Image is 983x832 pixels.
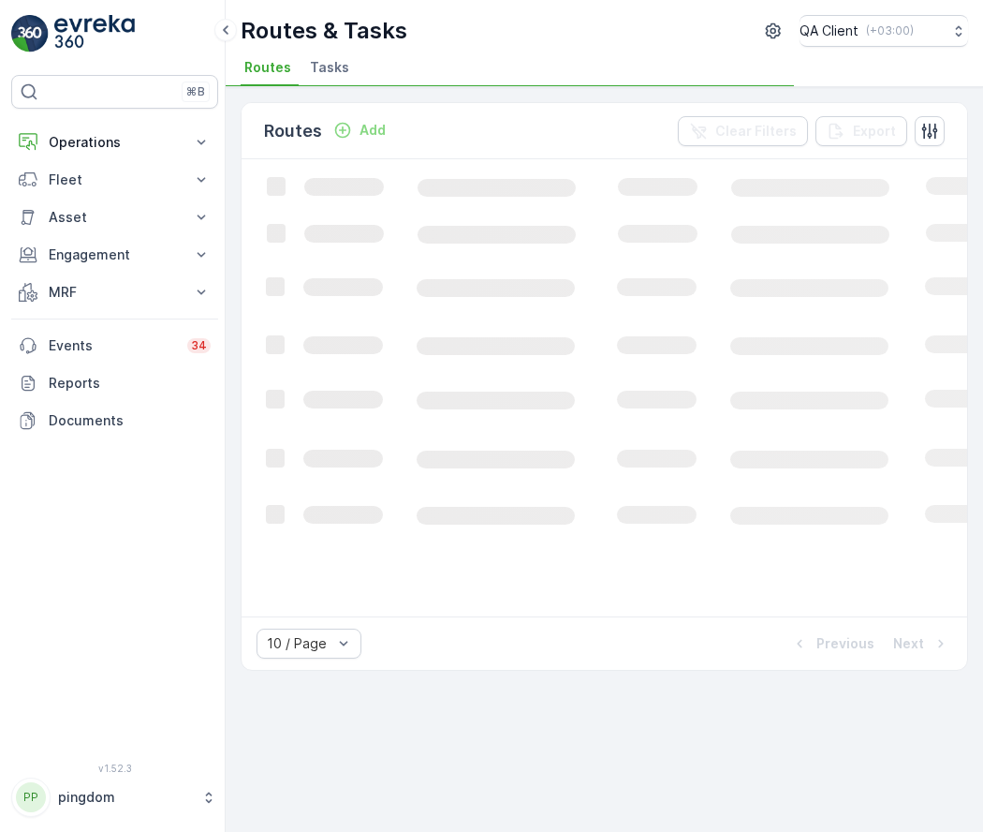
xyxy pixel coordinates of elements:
button: MRF [11,274,218,311]
p: Engagement [49,245,181,264]
img: logo [11,15,49,52]
p: Previous [816,634,874,653]
button: Add [326,119,393,141]
div: PP [16,782,46,812]
span: Tasks [310,58,349,77]
button: QA Client(+03:00) [800,15,968,47]
p: 34 [191,338,207,353]
p: Events [49,336,176,355]
p: Reports [49,374,211,393]
a: Events34 [11,327,218,364]
button: Export [815,116,907,146]
button: Next [891,632,952,655]
p: Clear Filters [715,122,797,141]
p: Routes & Tasks [241,16,407,46]
button: Fleet [11,161,218,199]
button: Operations [11,124,218,161]
p: Asset [49,208,181,227]
p: ( +03:00 ) [866,23,914,38]
span: v 1.52.3 [11,763,218,774]
a: Reports [11,364,218,402]
button: Clear Filters [678,116,808,146]
a: Documents [11,402,218,439]
p: Add [359,121,386,140]
p: Export [853,122,896,141]
span: Routes [244,58,291,77]
img: logo_light-DOdMpM7g.png [54,15,135,52]
p: Documents [49,411,211,430]
p: Routes [264,118,322,144]
button: Engagement [11,236,218,274]
button: Asset [11,199,218,236]
p: Fleet [49,171,181,189]
button: Previous [788,632,876,655]
p: Next [893,634,924,653]
button: PPpingdom [11,778,218,817]
p: Operations [49,133,181,152]
p: MRF [49,283,181,302]
p: pingdom [58,788,192,807]
p: ⌘B [186,84,205,99]
p: QA Client [800,22,858,40]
